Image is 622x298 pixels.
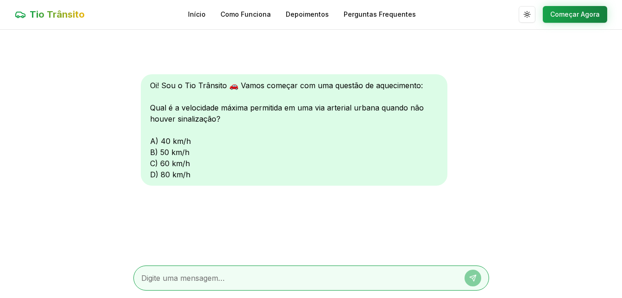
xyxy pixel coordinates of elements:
[15,8,85,21] a: Tio Trânsito
[188,10,206,19] a: Início
[543,6,607,23] button: Começar Agora
[286,10,329,19] a: Depoimentos
[30,8,85,21] span: Tio Trânsito
[220,10,271,19] a: Como Funciona
[141,74,447,186] div: Oi! Sou o Tio Trânsito 🚗 Vamos começar com uma questão de aquecimento: Qual é a velocidade máxima...
[344,10,416,19] a: Perguntas Frequentes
